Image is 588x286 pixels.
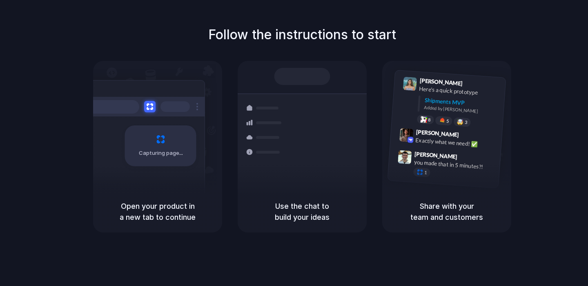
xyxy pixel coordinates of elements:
[424,104,499,116] div: Added by [PERSON_NAME]
[419,85,501,98] div: Here's a quick prototype
[428,118,431,122] span: 8
[415,136,497,150] div: Exactly what we need! ✅
[247,201,357,223] h5: Use the chat to build your ideas
[416,127,459,139] span: [PERSON_NAME]
[465,80,482,90] span: 9:41 AM
[424,96,500,109] div: Shipments MVP
[414,158,495,172] div: you made that in 5 minutes?!
[446,119,449,123] span: 5
[103,201,212,223] h5: Open your product in a new tab to continue
[457,119,464,125] div: 🤯
[424,170,427,175] span: 1
[392,201,501,223] h5: Share with your team and customers
[465,120,468,125] span: 3
[460,153,477,163] span: 9:47 AM
[419,76,463,88] span: [PERSON_NAME]
[208,25,396,45] h1: Follow the instructions to start
[461,131,478,141] span: 9:42 AM
[139,149,184,157] span: Capturing page
[414,150,458,161] span: [PERSON_NAME]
